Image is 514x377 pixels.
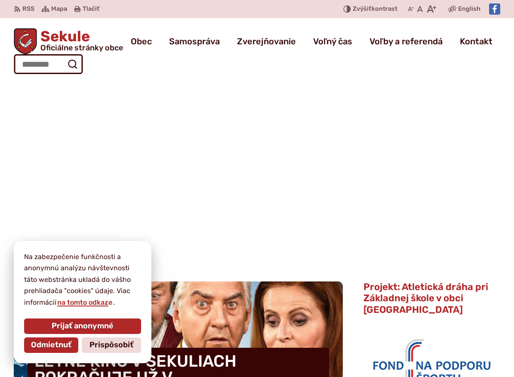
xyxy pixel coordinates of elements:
[22,4,34,14] span: RSS
[460,29,492,53] a: Kontakt
[237,29,296,53] a: Zverejňovanie
[363,281,488,315] span: Projekt: Atletická dráha pri Základnej škole v obci [GEOGRAPHIC_DATA]
[31,340,71,350] span: Odmietnuť
[489,3,500,15] img: Prejsť na Facebook stránku
[83,6,99,13] span: Tlačiť
[313,29,352,53] a: Voľný čas
[353,6,397,13] span: kontrast
[14,28,123,54] a: Logo Sekule, prejsť na domovskú stránku.
[89,340,133,350] span: Prispôsobiť
[458,4,480,14] span: English
[353,5,372,12] span: Zvýšiť
[51,4,67,14] span: Mapa
[456,4,482,14] a: English
[37,29,123,52] h1: Sekule
[369,29,443,53] a: Voľby a referendá
[82,337,141,353] button: Prispôsobiť
[14,28,37,54] img: Prejsť na domovskú stránku
[40,44,123,52] span: Oficiálne stránky obce
[131,29,152,53] a: Obec
[24,337,78,353] button: Odmietnuť
[52,321,114,331] span: Prijať anonymné
[56,298,113,306] a: na tomto odkaze
[24,251,141,308] p: Na zabezpečenie funkčnosti a anonymnú analýzu návštevnosti táto webstránka ukladá do vášho prehli...
[169,29,220,53] a: Samospráva
[24,318,141,334] button: Prijať anonymné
